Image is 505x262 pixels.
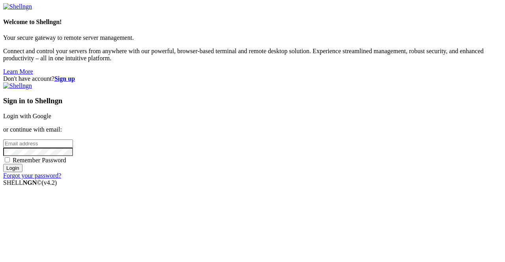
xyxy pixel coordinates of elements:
span: Remember Password [13,157,66,164]
a: Forgot your password? [3,172,61,179]
div: Don't have account? [3,75,502,82]
p: Connect and control your servers from anywhere with our powerful, browser-based terminal and remo... [3,48,502,62]
span: 4.2.0 [42,179,57,186]
h3: Sign in to Shellngn [3,97,502,105]
input: Login [3,164,22,172]
img: Shellngn [3,82,32,89]
a: Login with Google [3,113,51,119]
input: Email address [3,139,73,148]
p: or continue with email: [3,126,502,133]
h4: Welcome to Shellngn! [3,19,502,26]
input: Remember Password [5,157,10,162]
b: NGN [23,179,37,186]
span: SHELL © [3,179,57,186]
img: Shellngn [3,3,32,10]
a: Learn More [3,68,33,75]
a: Sign up [54,75,75,82]
p: Your secure gateway to remote server management. [3,34,502,41]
